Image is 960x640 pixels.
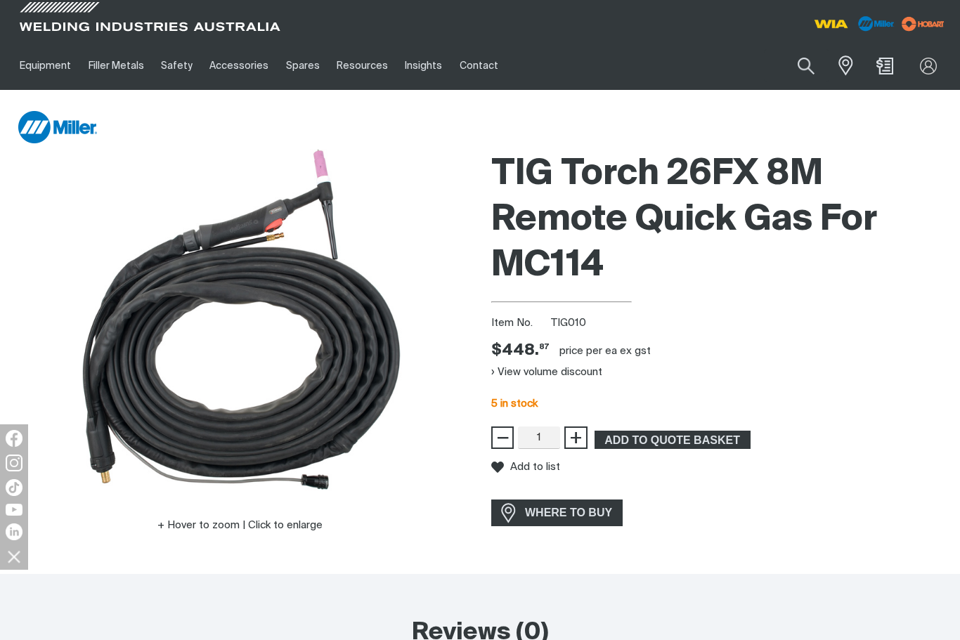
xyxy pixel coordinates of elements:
[569,426,583,450] span: +
[491,398,538,409] span: 5 in stock
[278,41,328,90] a: Spares
[491,341,549,361] div: Price
[6,430,22,447] img: Facebook
[897,13,949,34] img: miller
[451,41,507,90] a: Contact
[396,41,450,90] a: Insights
[595,431,751,449] button: Add TIG Torch 26FX 8M Remote Quick Gas For MC114 to the shopping cart
[491,361,602,384] button: View volume discount
[516,502,621,524] span: WHERE TO BUY
[491,499,623,525] a: WHERE TO BUY
[491,461,560,474] button: Add to list
[11,41,715,90] nav: Main
[79,41,152,90] a: Filler Metals
[510,461,560,473] span: Add to list
[6,479,22,496] img: TikTok
[6,455,22,471] img: Instagram
[782,49,830,82] button: Search products
[874,58,897,74] a: Shopping cart (0 product(s))
[2,544,26,568] img: hide socials
[764,49,829,82] input: Product name or item number...
[620,344,651,358] div: ex gst
[496,426,510,450] span: −
[201,41,277,90] a: Accessories
[65,145,416,496] img: TIG Torch 26FX 8M Remote Quick Gas For MC114
[149,517,331,534] button: Hover to zoom | Click to enlarge
[328,41,396,90] a: Resources
[491,152,949,289] h1: TIG Torch 26FX 8M Remote Quick Gas For MC114
[539,343,549,351] sup: 87
[559,344,617,358] div: price per EA
[491,341,549,361] span: $448.
[153,41,201,90] a: Safety
[596,431,749,449] span: ADD TO QUOTE BASKET
[491,315,548,332] span: Item No.
[6,523,22,540] img: LinkedIn
[11,41,79,90] a: Equipment
[551,318,586,328] span: TIG010
[6,504,22,516] img: YouTube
